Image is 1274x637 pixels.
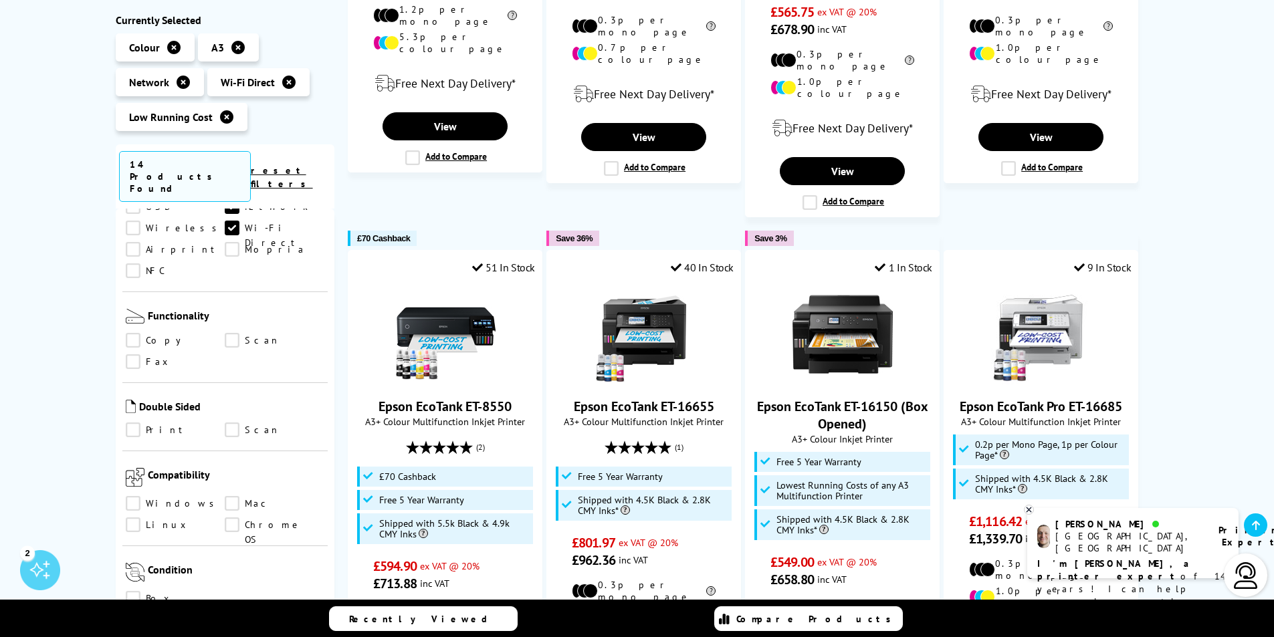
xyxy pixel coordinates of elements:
label: Add to Compare [405,150,487,165]
li: 1.0p per colour page [770,76,914,100]
span: Wi-Fi Direct [221,76,275,89]
a: Epson EcoTank ET-16150 (Box Opened) [757,398,928,432]
span: inc VAT [1025,532,1055,545]
div: modal_delivery [355,65,535,102]
span: inc VAT [420,577,449,590]
button: £70 Cashback [348,231,417,246]
span: £594.90 [373,557,417,575]
li: 5.3p per colour page [373,31,517,55]
label: Add to Compare [604,161,685,176]
li: 0.3p per mono page [572,14,716,38]
span: £70 Cashback [357,233,410,243]
li: 0.3p per mono page [969,14,1113,38]
a: Copy [126,334,225,348]
span: inc VAT [817,573,847,586]
span: Double Sided [139,400,325,416]
a: Print [126,423,225,438]
span: Compatibility [148,469,325,490]
img: Compatibility [126,469,144,487]
li: 0.3p per mono page [770,598,914,622]
button: Save 3% [745,231,793,246]
li: 0.3p per mono page [969,557,1113,582]
span: Free 5 Year Warranty [379,495,464,505]
a: NFC [126,264,225,279]
a: Scan [225,334,324,348]
a: Linux [126,518,225,533]
span: inc VAT [817,23,847,35]
span: (2) [476,434,485,460]
span: 14 Products Found [119,151,251,202]
li: 1.2p per mono page [373,3,517,27]
span: A3 [211,41,224,54]
a: Wi-Fi Direct [225,221,324,236]
span: Functionality [148,309,325,327]
div: modal_delivery [554,76,734,113]
span: Shipped with 4.5K Black & 2.8K CMY Inks* [975,473,1126,495]
img: user-headset-light.svg [1233,562,1259,589]
a: Fax [126,355,225,370]
div: 1 In Stock [875,261,932,274]
a: Box Opened [126,592,225,606]
img: Condition [126,563,144,582]
p: of 14 years! I can help you choose the right product [1037,557,1229,621]
img: Epson EcoTank ET-16655 [594,284,694,384]
span: Shipped with 5.5k Black & 4.9k CMY Inks [379,518,530,539]
a: reset filters [251,164,313,190]
span: £801.97 [572,534,615,551]
img: ashley-livechat.png [1037,525,1050,548]
span: inc VAT [619,553,648,566]
li: 0.3p per mono page [770,48,914,72]
span: A3+ Colour Inkjet Printer [752,432,932,445]
span: Shipped with 4.5K Black & 2.8K CMY Inks* [578,495,729,516]
a: Windows [126,497,225,511]
span: £1,339.70 [969,530,1022,547]
a: Scan [225,423,324,438]
a: View [581,123,706,151]
a: View [780,157,904,185]
a: Epson EcoTank Pro ET-16685 [960,398,1122,415]
div: 2 [20,545,35,560]
li: 1.0p per colour page [969,41,1113,66]
li: 0.3p per mono page [572,579,716,603]
span: A3+ Colour Multifunction Inkjet Printer [355,415,535,428]
span: £713.88 [373,575,417,592]
span: Free 5 Year Warranty [776,457,861,467]
div: 9 In Stock [1074,261,1132,274]
a: Epson EcoTank Pro ET-16685 [991,374,1091,387]
span: ex VAT @ 20% [1025,515,1085,527]
div: modal_delivery [752,110,932,147]
span: (1) [675,434,683,460]
span: A3+ Colour Multifunction Inkjet Printer [554,415,734,428]
span: ex VAT @ 20% [817,5,877,18]
span: ex VAT @ 20% [817,555,877,568]
a: Epson EcoTank ET-8550 [379,398,512,415]
span: £70 Cashback [379,471,436,482]
a: Wireless [126,221,225,236]
span: Shipped with 4.5K Black & 2.8K CMY Inks* [776,514,928,535]
a: Epson EcoTank ET-8550 [395,374,496,387]
div: Currently Selected [116,13,335,27]
img: Epson EcoTank ET-8550 [395,284,496,384]
a: Epson EcoTank ET-16655 [574,398,714,415]
b: I'm [PERSON_NAME], a printer expert [1037,557,1193,582]
span: Network [129,76,169,89]
img: Epson EcoTank ET-16150 (Box Opened) [792,284,893,384]
span: £962.36 [572,551,615,569]
span: Compare Products [736,613,898,625]
div: 51 In Stock [472,261,535,274]
span: Colour [129,41,160,54]
span: Save 3% [754,233,786,243]
label: Add to Compare [1001,161,1083,176]
img: Double Sided [126,400,136,414]
a: View [978,123,1103,151]
a: View [383,112,507,140]
span: Recently Viewed [349,613,501,625]
a: Chrome OS [225,518,324,533]
button: Save 36% [546,231,599,246]
span: Low Running Cost [129,110,213,124]
span: A3+ Colour Multifunction Inkjet Printer [951,415,1131,428]
span: Lowest Running Costs of any A3 Multifunction Printer [776,480,928,501]
span: £658.80 [770,571,814,588]
span: ex VAT @ 20% [619,536,678,549]
li: 1.0p per colour page [969,585,1113,609]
